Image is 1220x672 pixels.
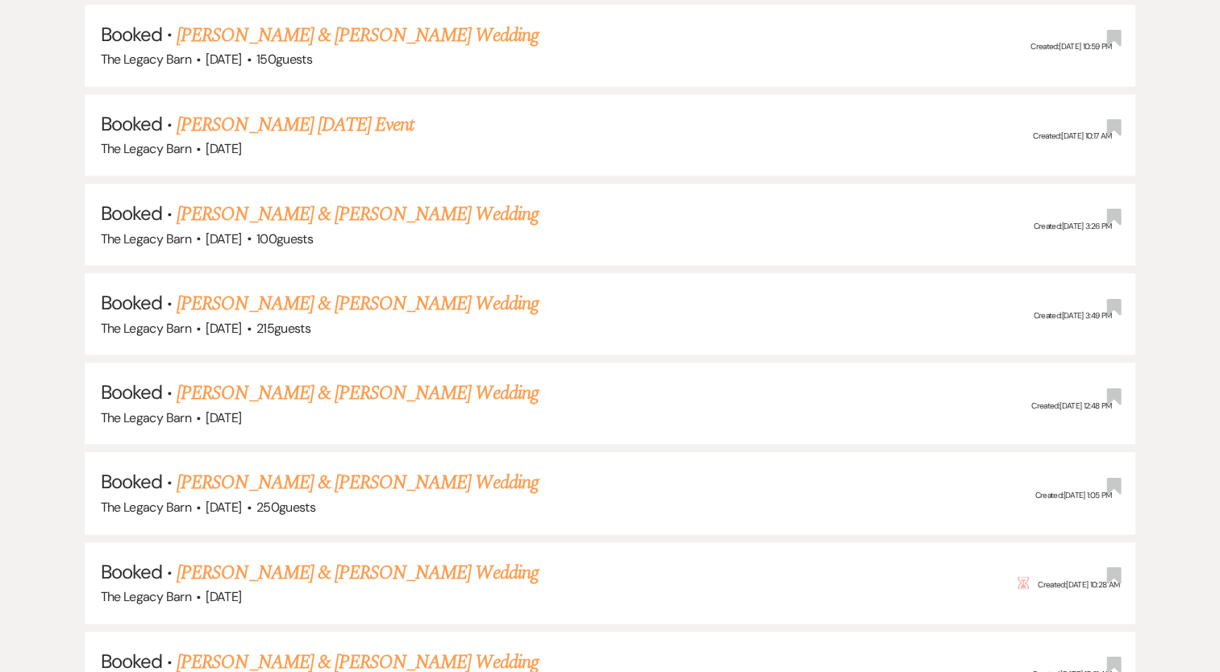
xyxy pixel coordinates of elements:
[101,51,191,68] span: The Legacy Barn
[101,320,191,337] span: The Legacy Barn
[206,499,241,516] span: [DATE]
[101,409,191,426] span: The Legacy Barn
[101,230,191,247] span: The Legacy Barn
[101,22,162,47] span: Booked
[101,588,191,605] span: The Legacy Barn
[206,140,241,157] span: [DATE]
[1038,579,1119,589] span: Created: [DATE] 10:28 AM
[177,379,538,408] a: [PERSON_NAME] & [PERSON_NAME] Wedding
[206,51,241,68] span: [DATE]
[177,558,538,587] a: [PERSON_NAME] & [PERSON_NAME] Wedding
[1031,400,1111,410] span: Created: [DATE] 12:48 PM
[256,230,313,247] span: 100 guests
[1031,41,1111,52] span: Created: [DATE] 10:59 PM
[1033,131,1111,142] span: Created: [DATE] 10:17 AM
[101,140,191,157] span: The Legacy Barn
[177,289,538,318] a: [PERSON_NAME] & [PERSON_NAME] Wedding
[256,51,312,68] span: 150 guests
[177,200,538,229] a: [PERSON_NAME] & [PERSON_NAME] Wedding
[206,409,241,426] span: [DATE]
[101,469,162,494] span: Booked
[1035,489,1111,500] span: Created: [DATE] 1:05 PM
[256,320,310,337] span: 215 guests
[206,320,241,337] span: [DATE]
[101,111,162,136] span: Booked
[101,201,162,226] span: Booked
[101,290,162,315] span: Booked
[101,380,162,404] span: Booked
[1033,310,1111,321] span: Created: [DATE] 3:49 PM
[206,230,241,247] span: [DATE]
[177,21,538,50] a: [PERSON_NAME] & [PERSON_NAME] Wedding
[101,559,162,584] span: Booked
[206,588,241,605] span: [DATE]
[101,499,191,516] span: The Legacy Barn
[1033,221,1111,231] span: Created: [DATE] 3:26 PM
[177,468,538,497] a: [PERSON_NAME] & [PERSON_NAME] Wedding
[177,110,414,139] a: [PERSON_NAME] [DATE] Event
[256,499,315,516] span: 250 guests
